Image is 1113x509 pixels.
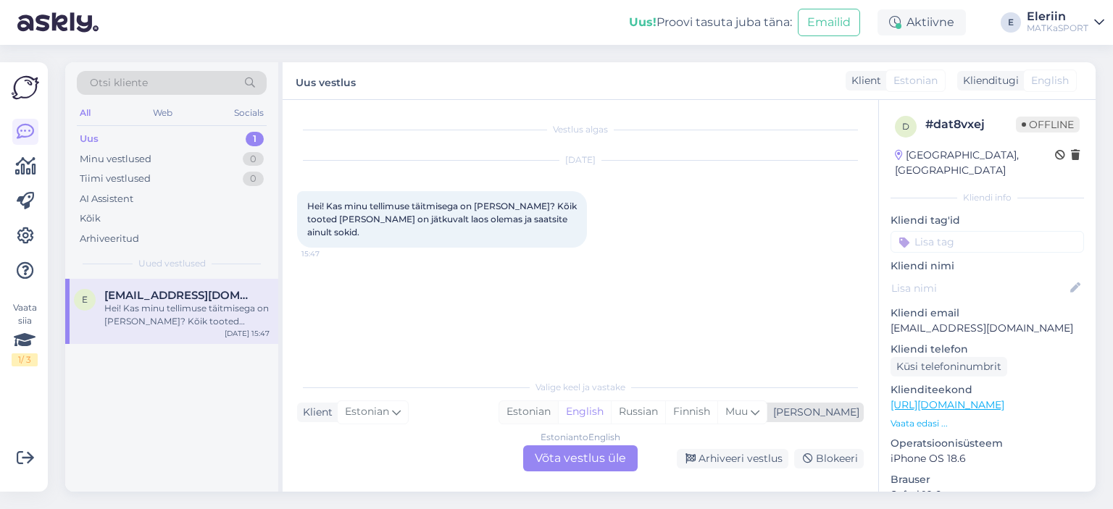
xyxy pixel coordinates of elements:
div: MATKaSPORT [1027,22,1088,34]
span: Estonian [893,73,938,88]
p: Kliendi nimi [891,258,1084,274]
div: Klient [297,405,333,420]
div: Estonian [499,401,558,423]
p: Kliendi email [891,306,1084,321]
div: Klienditugi [957,73,1019,88]
input: Lisa nimi [891,280,1067,296]
span: 15:47 [301,248,356,259]
span: Offline [1016,117,1080,132]
div: Minu vestlused [80,152,151,167]
span: Estonian [345,404,389,420]
span: Muu [725,405,748,418]
div: Socials [231,104,267,122]
div: Russian [611,401,665,423]
div: E [1001,12,1021,33]
div: English [558,401,611,423]
div: 0 [243,152,264,167]
div: 1 [246,132,264,146]
b: Uus! [629,15,656,29]
p: [EMAIL_ADDRESS][DOMAIN_NAME] [891,321,1084,336]
div: Blokeeri [794,449,864,468]
div: Klient [846,73,881,88]
div: [DATE] [297,153,864,167]
div: [PERSON_NAME] [767,405,859,420]
p: Kliendi tag'id [891,213,1084,228]
div: Web [150,104,175,122]
div: All [77,104,93,122]
p: iPhone OS 18.6 [891,451,1084,466]
div: [GEOGRAPHIC_DATA], [GEOGRAPHIC_DATA] [895,148,1055,178]
p: Brauser [891,472,1084,487]
span: d [902,121,909,132]
div: Aktiivne [878,9,966,35]
div: Finnish [665,401,717,423]
span: English [1031,73,1069,88]
div: Vestlus algas [297,123,864,136]
p: Safari 18.6 [891,487,1084,502]
a: EleriinMATKaSPORT [1027,11,1104,34]
div: Valige keel ja vastake [297,381,864,394]
span: erki.rajangu@gmail.com [104,289,255,302]
a: [URL][DOMAIN_NAME] [891,398,1004,411]
button: Emailid [798,9,860,36]
input: Lisa tag [891,231,1084,253]
div: 0 [243,172,264,186]
div: # dat8vxej [925,116,1016,133]
div: Eleriin [1027,11,1088,22]
div: [DATE] 15:47 [225,328,270,339]
div: Proovi tasuta juba täna: [629,14,792,31]
span: Uued vestlused [138,257,206,270]
div: AI Assistent [80,192,133,206]
div: Arhiveeri vestlus [677,449,788,468]
span: e [82,294,88,305]
p: Kliendi telefon [891,342,1084,357]
span: Hei! Kas minu tellimuse täitmisega on [PERSON_NAME]? Kõik tooted [PERSON_NAME] on jätkuvalt laos ... [307,201,579,237]
div: 1 / 3 [12,353,38,366]
label: Uus vestlus [296,71,356,91]
img: Askly Logo [12,74,39,101]
div: Küsi telefoninumbrit [891,357,1007,377]
div: Hei! Kas minu tellimuse täitmisega on [PERSON_NAME]? Kõik tooted [PERSON_NAME] on jätkuvalt laos ... [104,302,270,328]
div: Estonian to English [541,431,620,444]
span: Otsi kliente [90,75,148,91]
div: Uus [80,132,99,146]
div: Tiimi vestlused [80,172,151,186]
div: Kõik [80,211,101,226]
div: Arhiveeritud [80,232,139,246]
div: Võta vestlus üle [523,445,638,471]
div: Kliendi info [891,191,1084,204]
div: Vaata siia [12,301,38,366]
p: Klienditeekond [891,382,1084,397]
p: Operatsioonisüsteem [891,436,1084,451]
p: Vaata edasi ... [891,417,1084,430]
